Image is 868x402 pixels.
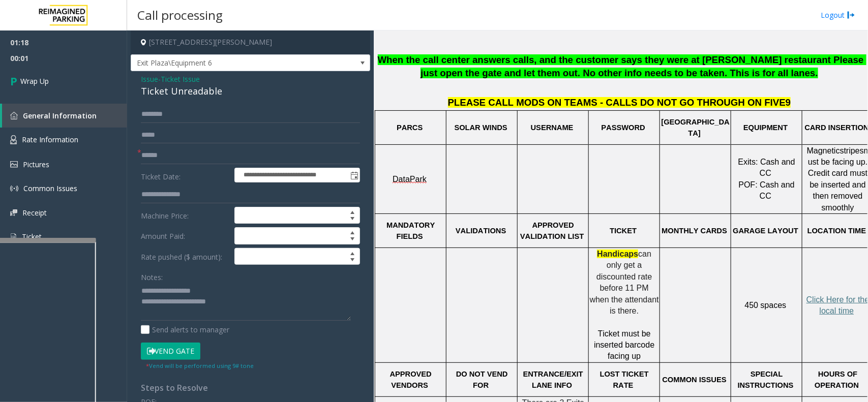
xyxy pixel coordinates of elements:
span: MANDATORY FIELDS [386,221,437,240]
span: PARCS [397,123,423,132]
span: TICKET [610,227,637,235]
span: Handicaps [597,250,638,258]
span: Issue [141,74,158,84]
span: Exits: Cash and CC [738,158,798,177]
span: COMMON ISSUES [663,376,727,384]
span: General Information [23,111,97,120]
span: EQUIPMENT [743,123,788,132]
span: Pictures [23,160,49,169]
span: When the call center answers calls, and the customer says they were at [PERSON_NAME] restaurant P... [378,54,866,79]
span: Increase value [345,249,360,257]
span: Decrease value [345,236,360,244]
span: LOCATION TIME [807,227,866,235]
span: ENTRANCE/EXIT LANE INFO [523,370,585,389]
img: 'icon' [10,161,18,168]
label: Machine Price: [138,207,232,224]
img: 'icon' [10,232,17,241]
span: Ticket Issue [161,74,200,84]
span: Increase value [345,207,360,215]
a: General Information [2,104,127,128]
img: 'icon' [10,112,18,119]
span: SPECIAL INSTRUCTIONS [738,370,794,389]
span: Rate Information [22,135,78,144]
span: Ticket must be inserted barcode facing up [594,329,654,361]
label: Rate pushed ($ amount): [138,248,232,265]
span: stripes [840,146,864,155]
span: Wrap Up [20,76,49,86]
span: APPROVED VENDORS [390,370,434,389]
small: Vend will be performed using 9# tone [146,362,254,369]
span: 450 spaces [745,301,787,310]
span: Exit Plaza\Equipment 6 [131,55,322,71]
span: MONTHLY CARDS [662,227,727,235]
img: logout [847,10,855,20]
a: Logout [821,10,855,20]
button: Vend Gate [141,343,200,360]
label: Send alerts to manager [141,324,229,335]
span: GARAGE LAYOUT [733,227,798,235]
span: [GEOGRAPHIC_DATA] [662,118,730,137]
span: DataPark [393,175,427,184]
span: Magnetic [807,146,840,155]
span: USERNAME [531,123,574,132]
span: Receipt [22,208,47,218]
label: Amount Paid: [138,227,232,244]
span: Common Issues [23,183,77,193]
span: Increase value [345,228,360,236]
span: PASSWORD [602,123,645,132]
span: Toggle popup [348,168,360,182]
span: Decrease value [345,257,360,265]
span: POF: Cash and CC [739,180,797,200]
span: Ticket [22,232,42,241]
div: Ticket Unreadable [141,84,360,98]
span: VALIDATIONS [456,227,506,235]
h4: [STREET_ADDRESS][PERSON_NAME] [131,30,370,54]
label: Ticket Date: [138,168,232,183]
img: 'icon' [10,184,18,193]
span: HOURS OF OPERATION [815,370,859,389]
h3: Call processing [132,3,228,27]
span: - [158,74,200,84]
span: PLEASE CALL MODS ON TEAMS - CALLS DO NOT GO THROUGH ON FIVE9 [448,97,791,108]
span: can only get a discounted rate before 11 PM when the attendant is there. [590,250,662,315]
span: APPROVED VALIDATION LIST [520,221,584,240]
span: SOLAR WINDS [455,123,507,132]
img: 'icon' [10,209,17,216]
h4: Steps to Resolve [141,383,360,393]
label: Notes: [141,268,163,283]
img: 'icon' [10,135,17,144]
span: LOST TICKET RATE [600,370,651,389]
span: Decrease value [345,215,360,224]
span: DO NOT VEND FOR [456,370,510,389]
